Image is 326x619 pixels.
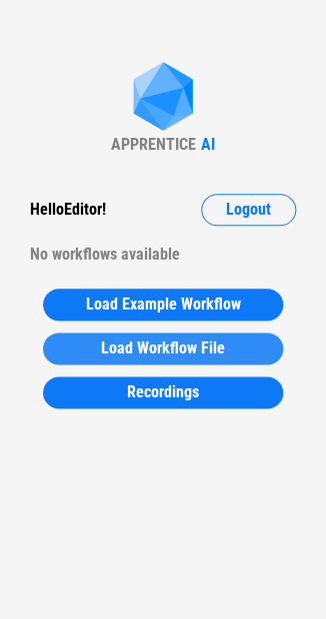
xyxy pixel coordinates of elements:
[30,194,106,226] div: Hello Editor !
[86,297,241,312] span: Load Example Workflow
[201,194,296,226] button: Logout
[43,289,283,320] button: Load Example Workflow
[201,135,215,154] div: AI
[111,135,196,154] div: APPRENTICE
[127,384,199,400] span: Recordings
[43,376,283,408] button: Recordings
[226,202,271,218] span: Logout
[30,239,296,271] div: No workflows available
[123,62,203,135] img: Apprentice AI
[101,340,225,356] span: Load Workflow File
[43,332,283,364] button: Load Workflow File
